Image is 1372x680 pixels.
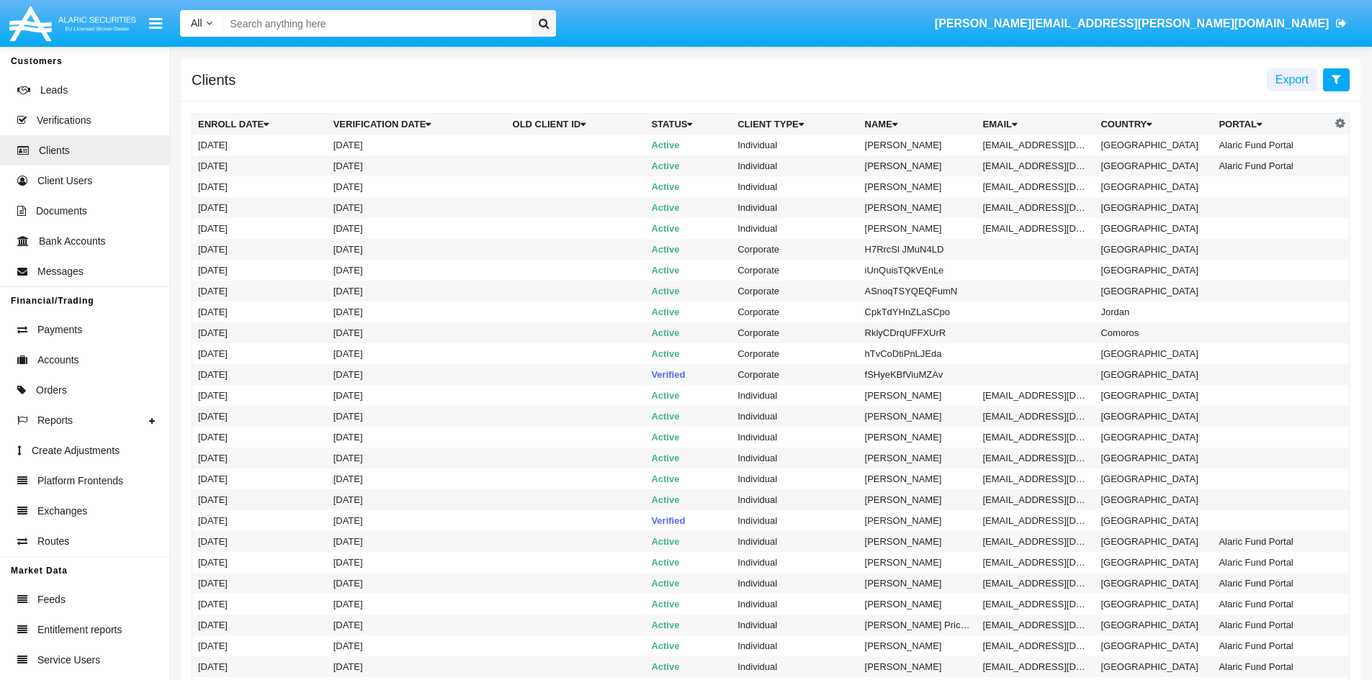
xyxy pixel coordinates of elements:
td: [PERSON_NAME] [859,594,977,615]
span: Exchanges [37,504,87,519]
td: [DATE] [192,155,328,176]
td: Active [645,552,732,573]
td: [GEOGRAPHIC_DATA] [1095,155,1213,176]
th: Old Client Id [507,114,646,135]
td: Active [645,260,732,281]
td: [GEOGRAPHIC_DATA] [1095,510,1213,531]
input: Search [223,10,526,37]
td: [DATE] [192,489,328,510]
td: [DATE] [192,510,328,531]
td: Individual [732,176,858,197]
td: Active [645,197,732,218]
td: [DATE] [192,322,328,343]
td: [EMAIL_ADDRESS][DOMAIN_NAME] [977,427,1095,448]
td: [PERSON_NAME] PriceSufficientFunds [859,615,977,635]
td: [EMAIL_ADDRESS][DOMAIN_NAME] [977,406,1095,427]
td: [GEOGRAPHIC_DATA] [1095,635,1213,656]
td: [EMAIL_ADDRESS][DOMAIN_NAME] [977,135,1095,155]
span: Documents [36,204,87,219]
td: Individual [732,468,858,489]
td: [DATE] [328,343,507,364]
td: [DATE] [192,239,328,260]
td: [EMAIL_ADDRESS][DOMAIN_NAME] [977,573,1095,594]
td: [GEOGRAPHIC_DATA] [1095,135,1213,155]
td: Corporate [732,281,858,302]
span: Accounts [37,353,79,368]
td: [EMAIL_ADDRESS][DOMAIN_NAME] [977,176,1095,197]
td: [DATE] [328,155,507,176]
td: [EMAIL_ADDRESS][DOMAIN_NAME] [977,197,1095,218]
td: [PERSON_NAME] [859,427,977,448]
td: Active [645,176,732,197]
td: [DATE] [192,656,328,677]
td: [DATE] [192,552,328,573]
td: Individual [732,197,858,218]
td: [GEOGRAPHIC_DATA] [1095,385,1213,406]
td: [GEOGRAPHIC_DATA] [1095,427,1213,448]
td: [GEOGRAPHIC_DATA] [1095,281,1213,302]
span: Reports [37,413,73,428]
td: [GEOGRAPHIC_DATA] [1095,573,1213,594]
span: Platform Frontends [37,473,123,489]
td: Active [645,656,732,677]
td: [DATE] [192,448,328,468]
td: [DATE] [192,343,328,364]
span: Clients [39,143,70,158]
th: Verification date [328,114,507,135]
td: [PERSON_NAME] [859,406,977,427]
td: [DATE] [192,176,328,197]
span: Service Users [37,653,100,668]
td: [DATE] [328,322,507,343]
td: Individual [732,427,858,448]
td: [PERSON_NAME] [859,573,977,594]
td: Alaric Fund Portal [1213,656,1331,677]
td: Active [645,343,732,364]
td: Individual [732,635,858,656]
td: [DATE] [192,427,328,448]
td: [PERSON_NAME] [859,197,977,218]
td: [DATE] [192,594,328,615]
td: Individual [732,406,858,427]
td: [GEOGRAPHIC_DATA] [1095,197,1213,218]
td: Individual [732,531,858,552]
td: ASnoqTSYQEQFumN [859,281,977,302]
td: Alaric Fund Portal [1213,531,1331,552]
td: [DATE] [328,489,507,510]
td: Verified [645,364,732,385]
td: Individual [732,510,858,531]
td: [DATE] [328,406,507,427]
td: [PERSON_NAME] [859,218,977,239]
span: [PERSON_NAME][EMAIL_ADDRESS][PERSON_NAME][DOMAIN_NAME] [935,17,1330,30]
td: Alaric Fund Portal [1213,135,1331,155]
td: [DATE] [328,176,507,197]
td: Individual [732,656,858,677]
td: [DATE] [328,281,507,302]
td: [DATE] [328,218,507,239]
td: [DATE] [328,531,507,552]
span: Routes [37,534,69,549]
td: [DATE] [192,364,328,385]
td: Alaric Fund Portal [1213,615,1331,635]
td: Individual [732,552,858,573]
td: [EMAIL_ADDRESS][DOMAIN_NAME] [977,218,1095,239]
td: Active [645,489,732,510]
td: Active [645,468,732,489]
td: [DATE] [192,531,328,552]
td: [EMAIL_ADDRESS][DOMAIN_NAME] [977,615,1095,635]
td: Corporate [732,302,858,322]
td: Active [645,281,732,302]
td: [DATE] [192,635,328,656]
td: [GEOGRAPHIC_DATA] [1095,364,1213,385]
td: [GEOGRAPHIC_DATA] [1095,343,1213,364]
td: Individual [732,448,858,468]
td: Active [645,594,732,615]
td: [PERSON_NAME] [859,468,977,489]
td: [PERSON_NAME] [859,176,977,197]
td: [DATE] [192,573,328,594]
td: Active [645,615,732,635]
span: Payments [37,322,82,337]
td: [PERSON_NAME] [859,635,977,656]
td: hTvCoDtiPnLJEda [859,343,977,364]
td: [GEOGRAPHIC_DATA] [1095,489,1213,510]
td: [EMAIL_ADDRESS][DOMAIN_NAME] [977,489,1095,510]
